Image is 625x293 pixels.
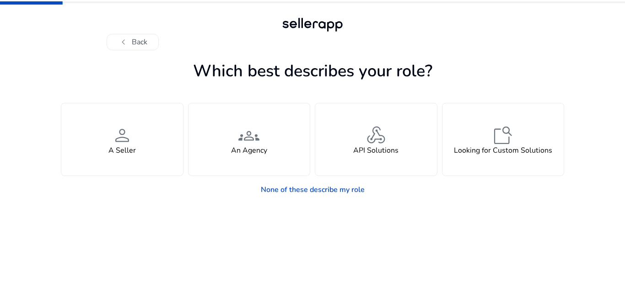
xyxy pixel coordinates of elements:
[108,146,136,155] h4: A Seller
[442,103,565,176] button: feature_searchLooking for Custom Solutions
[365,124,387,146] span: webhook
[253,181,372,199] a: None of these describe my role
[61,103,183,176] button: personA Seller
[111,124,133,146] span: person
[188,103,311,176] button: groupsAn Agency
[107,34,159,50] button: chevron_leftBack
[231,146,267,155] h4: An Agency
[454,146,552,155] h4: Looking for Custom Solutions
[238,124,260,146] span: groups
[353,146,399,155] h4: API Solutions
[61,61,564,81] h1: Which best describes your role?
[118,37,129,48] span: chevron_left
[315,103,437,176] button: webhookAPI Solutions
[492,124,514,146] span: feature_search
